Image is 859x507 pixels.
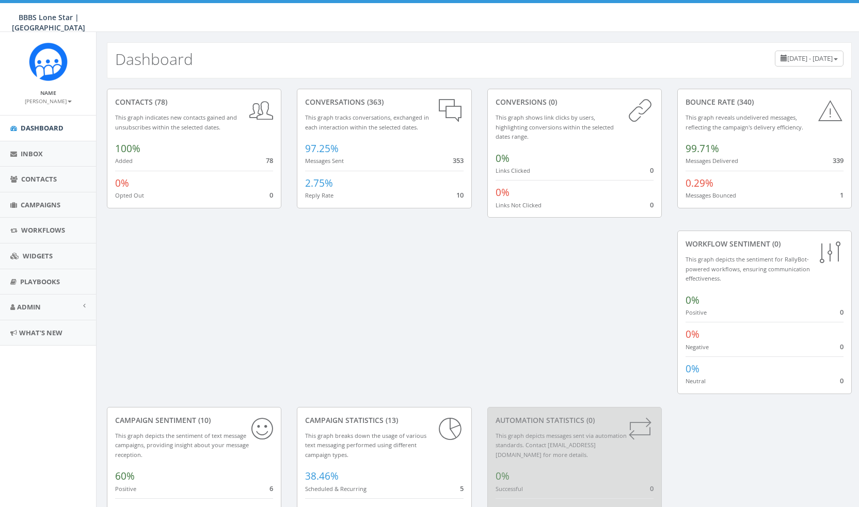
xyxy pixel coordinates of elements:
span: 97.25% [305,142,339,155]
div: contacts [115,97,273,107]
a: [PERSON_NAME] [25,96,72,105]
span: 2.75% [305,176,333,190]
span: (0) [770,239,781,249]
small: [PERSON_NAME] [25,97,72,105]
small: Opted Out [115,191,144,199]
small: This graph depicts the sentiment for RallyBot-powered workflows, ensuring communication effective... [686,255,810,282]
small: This graph indicates new contacts gained and unsubscribes within the selected dates. [115,113,237,131]
span: 0% [115,176,129,190]
div: Campaign Statistics [305,415,463,426]
span: 0% [496,186,510,199]
span: 339 [833,156,844,165]
span: 0% [496,152,510,165]
span: Admin [17,302,41,312]
span: 0% [686,293,699,307]
span: 353 [453,156,464,165]
small: This graph depicts the sentiment of text message campaigns, providing insight about your message ... [115,432,249,459]
img: Rally_Corp_Icon_1.png [29,42,68,81]
span: Campaigns [21,200,60,209]
small: Neutral [686,377,706,385]
span: 0 [840,342,844,351]
small: Successful [496,485,523,493]
span: 5 [460,484,464,493]
span: 0% [496,469,510,483]
small: Positive [686,308,707,316]
span: 10 [456,190,464,200]
small: This graph tracks conversations, exchanged in each interaction within the selected dates. [305,113,429,131]
small: Reply Rate [305,191,333,199]
span: 0 [650,166,654,175]
div: Bounce Rate [686,97,844,107]
span: 6 [269,484,273,493]
div: conversions [496,97,654,107]
span: 0 [840,307,844,317]
span: (0) [547,97,557,107]
span: 0.29% [686,176,713,190]
span: Widgets [23,251,53,260]
span: 0% [686,328,699,341]
span: (0) [584,415,595,425]
small: Negative [686,343,709,351]
div: conversations [305,97,463,107]
span: Dashboard [21,123,63,133]
span: Playbooks [20,277,60,286]
div: Workflow Sentiment [686,239,844,249]
small: Messages Bounced [686,191,736,199]
small: Added [115,157,133,165]
small: This graph reveals undelivered messages, reflecting the campaign's delivery efficiency. [686,113,803,131]
span: 78 [266,156,273,165]
span: 100% [115,142,140,155]
span: (13) [384,415,398,425]
span: (363) [365,97,384,107]
small: This graph breaks down the usage of various text messaging performed using different campaign types. [305,432,426,459]
span: 99.71% [686,142,719,155]
span: (340) [735,97,754,107]
span: BBBS Lone Star | [GEOGRAPHIC_DATA] [12,12,85,32]
span: 0% [686,362,699,375]
small: Links Clicked [496,167,530,174]
small: Name [40,89,56,96]
small: Links Not Clicked [496,201,542,209]
small: Positive [115,485,136,493]
small: This graph depicts messages sent via automation standards. Contact [EMAIL_ADDRESS][DOMAIN_NAME] f... [496,432,627,459]
span: 38.46% [305,469,339,483]
span: 1 [840,190,844,200]
span: 60% [115,469,135,483]
span: 0 [840,376,844,385]
div: Automation Statistics [496,415,654,426]
span: (78) [153,97,167,107]
span: [DATE] - [DATE] [787,54,833,63]
div: Campaign Sentiment [115,415,273,426]
span: Workflows [21,225,65,235]
span: (10) [196,415,211,425]
span: 0 [650,200,654,209]
small: Messages Delivered [686,157,738,165]
span: 0 [269,190,273,200]
small: Messages Sent [305,157,344,165]
span: Inbox [21,149,43,158]
span: Contacts [21,174,57,184]
small: Scheduled & Recurring [305,485,367,493]
small: This graph shows link clicks by users, highlighting conversions within the selected dates range. [496,113,614,140]
span: What's New [19,328,62,337]
span: 0 [650,484,654,493]
h2: Dashboard [115,51,193,68]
